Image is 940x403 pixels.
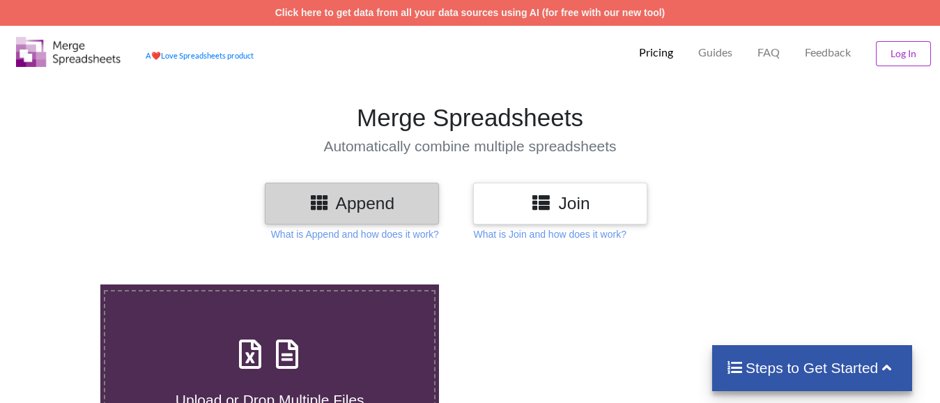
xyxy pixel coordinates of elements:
h3: Append [275,193,429,213]
p: What is Join and how does it work? [473,227,626,241]
h3: Join [484,193,637,213]
p: FAQ [757,45,780,60]
img: Logo.png [16,37,121,67]
a: AheartLove Spreadsheets product [146,51,254,60]
p: What is Append and how does it work? [271,227,439,241]
span: Feedback [805,47,851,58]
p: Guides [698,45,732,60]
span: heart [151,51,161,60]
a: Click here to get data from all your data sources using AI (for free with our new tool) [275,7,665,18]
button: Log In [876,41,931,66]
p: Pricing [639,45,673,60]
h4: Steps to Get Started [726,359,898,377]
